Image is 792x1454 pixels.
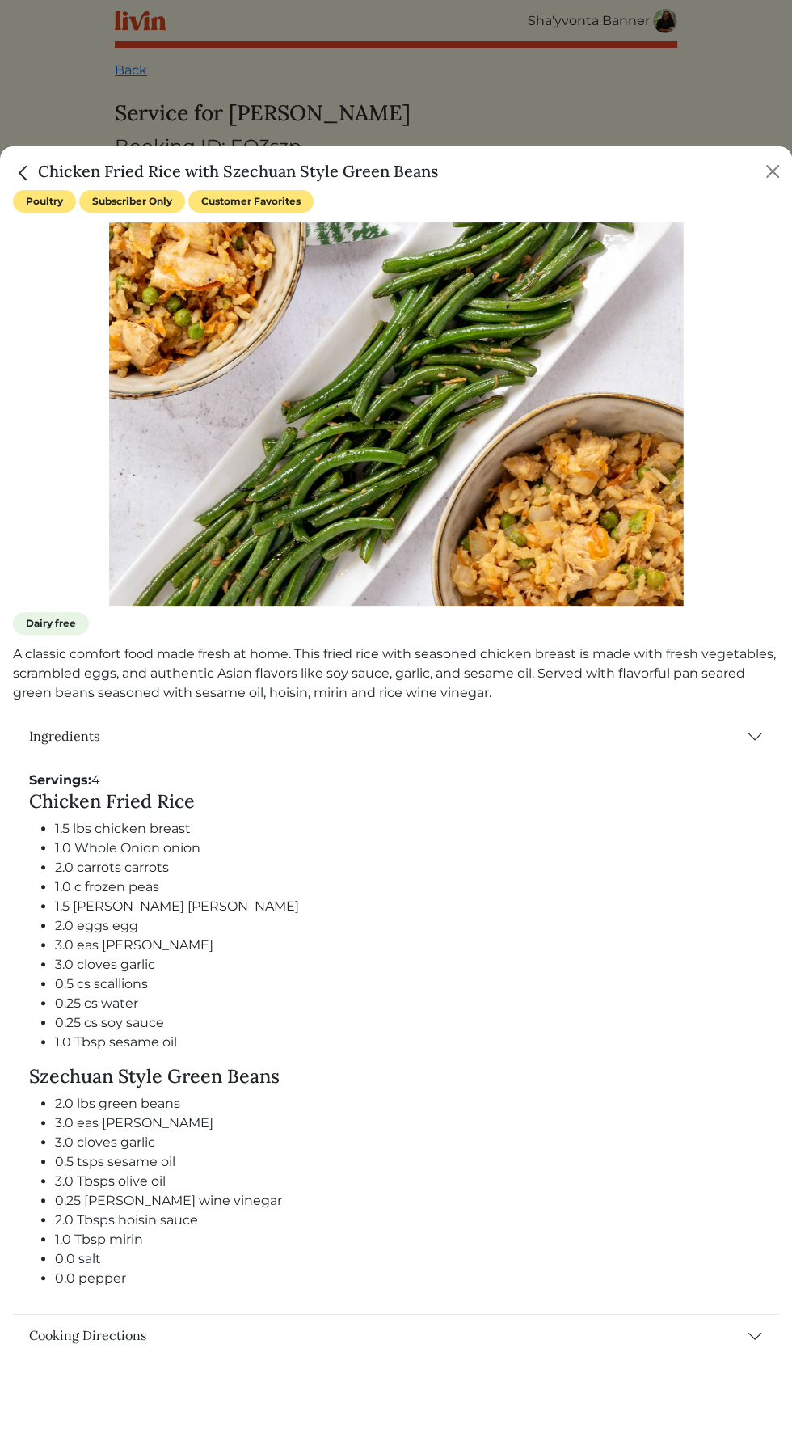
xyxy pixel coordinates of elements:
[55,1013,763,1033] li: 0.25 cs soy sauce
[55,1133,763,1152] li: 3.0 cloves garlic
[13,612,89,635] span: Dairy free
[13,645,779,703] p: A classic comfort food made fresh at home. This fried rice with seasoned chicken breast is made w...
[55,1114,763,1133] li: 3.0 eas [PERSON_NAME]
[13,159,438,184] h5: Chicken Fried Rice with Szechuan Style Green Beans
[55,819,763,839] li: 1.5 lbs chicken breast
[13,716,779,758] button: Ingredients
[55,974,763,994] li: 0.5 cs scallions
[55,1094,763,1114] li: 2.0 lbs green beans
[29,771,763,790] div: 4
[55,1172,763,1191] li: 3.0 Tbsps olive oil
[55,858,763,877] li: 2.0 carrots carrots
[13,163,34,184] img: back_caret-0738dc900bf9763b5e5a40894073b948e17d9601fd527fca9689b06ce300169f.svg
[760,159,786,184] button: Close
[55,916,763,936] li: 2.0 eggs egg
[55,994,763,1013] li: 0.25 cs water
[55,1191,763,1211] li: 0.25 [PERSON_NAME] wine vinegar
[79,190,185,213] span: Subscriber Only
[55,1033,763,1052] li: 1.0 Tbsp sesame oil
[29,790,763,813] h4: Chicken Fried Rice
[55,1230,763,1249] li: 1.0 Tbsp mirin
[55,877,763,897] li: 1.0 c frozen peas
[29,1065,763,1088] h4: Szechuan Style Green Beans
[55,955,763,974] li: 3.0 cloves garlic
[55,1249,763,1269] li: 0.0 salt
[55,1211,763,1230] li: 2.0 Tbsps hoisin sauce
[55,839,763,858] li: 1.0 Whole Onion onion
[13,1315,779,1357] button: Cooking Directions
[55,897,763,916] li: 1.5 [PERSON_NAME] [PERSON_NAME]
[13,190,76,213] span: Poultry
[55,1152,763,1172] li: 0.5 tsps sesame oil
[55,1269,763,1288] li: 0.0 pepper
[55,936,763,955] li: 3.0 eas [PERSON_NAME]
[29,772,91,788] strong: Servings:
[188,190,314,213] span: Customer Favorites
[13,161,38,181] a: Close
[109,222,684,606] img: a0b5e03309085dd0c7bac1dd7b753730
